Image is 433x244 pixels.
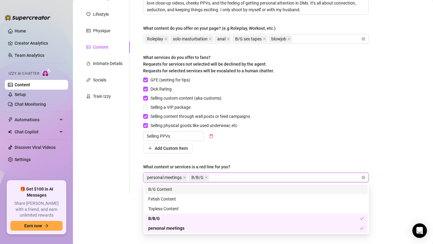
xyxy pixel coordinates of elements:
[148,196,364,202] div: Fetish Content
[211,174,212,181] input: What content or services is a red line for you?
[10,221,63,231] button: Earn nowarrow-right
[412,223,427,238] div: Open Intercom Messenger
[164,37,167,40] span: close
[148,113,253,120] span: Selling content through wall posts or feed campaigns
[360,216,364,221] span: check
[143,55,274,73] span: What services do you offer to fans? Requests for services not selected will be declined by the ag...
[10,186,63,198] span: 🎁 Get $100 in AI Messages
[15,157,31,162] a: Settings
[145,214,368,223] div: B/B/G
[86,78,91,82] span: link
[227,37,230,40] span: close
[148,122,240,129] span: Selling physical goods like used underwear, etc
[145,184,368,194] div: B/G Content
[155,146,188,151] span: Add Custom Item
[209,37,212,40] span: close
[86,29,91,33] span: idcard
[86,61,91,66] span: fire
[148,186,364,193] div: B/G Content
[148,225,360,232] div: personal meetings
[143,163,230,170] div: What content or services is a red line for you?
[271,36,286,42] span: blowjob
[86,45,91,49] span: picture
[93,93,111,100] div: Train Izzy
[9,71,39,77] span: Izzy AI Chatter
[10,201,63,218] span: Share [PERSON_NAME] with a friend, and earn unlimited rewards
[269,35,292,43] span: blowjob
[170,35,213,43] span: solo masturbation
[44,224,49,228] span: arrow-right
[144,35,169,43] span: Roleplay
[93,27,110,34] div: Physique
[217,36,225,42] span: anal
[148,205,364,212] div: Topless Content
[263,37,266,40] span: close
[145,223,368,233] div: personal meetings
[86,94,91,98] span: experiment
[143,25,276,32] div: What content do you offer on your page? (e.g Roleplay, Workout, etc.)
[148,104,193,111] span: Selling a VIP package
[205,176,208,179] span: close
[362,176,365,179] span: close-circle
[93,77,106,83] div: Socials
[362,37,365,41] span: close-circle
[5,15,50,21] img: logo-BBDzfeDw.svg
[15,102,46,107] a: Chat Monitoring
[93,44,108,50] div: Content
[8,130,12,134] img: Chat Copilot
[189,174,209,181] span: B/B/G
[15,53,44,58] a: Team Analytics
[209,134,213,138] span: delete
[183,176,186,179] span: close
[287,37,290,40] span: close
[15,115,58,125] span: Automations
[143,131,204,141] input: Enter custom item
[143,143,193,153] button: Add Custom Item
[191,174,204,181] span: B/B/G
[148,146,152,150] span: plus
[8,117,13,122] span: thunderbolt
[93,60,122,67] div: Intimate Details
[24,223,42,228] span: Earn now
[148,86,174,92] span: Dick Rating
[86,12,91,16] span: heart
[143,163,235,170] label: What content or services is a red line for you?
[148,77,193,83] span: GFE (sexting for tips)
[15,82,30,87] a: Content
[293,35,294,43] input: What content do you offer on your page? (e.g Roleplay, Workout, etc.)
[15,145,56,150] a: Discover Viral Videos
[15,127,58,137] span: Chat Copilot
[144,174,187,181] span: personal meetings
[147,174,182,181] span: personal meetings
[360,226,364,230] span: check
[145,204,368,214] div: Topless Content
[215,35,231,43] span: anal
[143,25,280,32] label: What content do you offer on your page? (e.g Roleplay, Workout, etc.)
[148,95,224,101] span: Selling custom content (aka customs)
[145,194,368,204] div: Fetish Content
[148,215,360,222] div: B/B/G
[42,68,51,77] img: AI Chatter
[173,36,208,42] span: solo masturbation
[147,36,163,42] span: Roleplay
[15,92,26,97] a: Setup
[93,11,109,18] div: Lifestyle
[235,36,262,42] span: B/G sex tapes
[15,38,63,48] a: Creator Analytics
[15,29,26,33] a: Home
[232,35,267,43] span: B/G sex tapes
